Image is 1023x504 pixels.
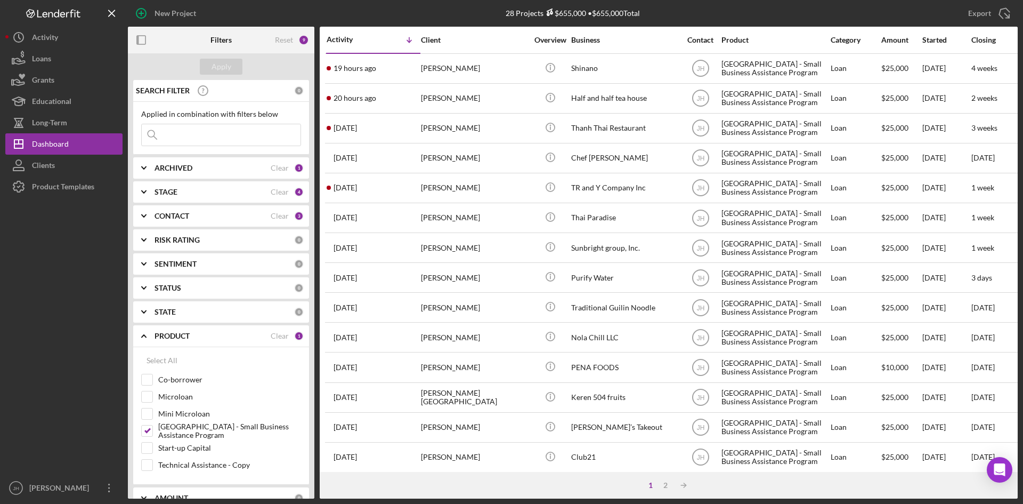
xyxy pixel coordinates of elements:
[971,333,995,342] time: [DATE]
[334,64,376,73] time: 2025-09-10 00:01
[271,164,289,172] div: Clear
[421,413,527,442] div: [PERSON_NAME]
[27,477,96,501] div: [PERSON_NAME]
[571,383,678,412] div: Keren 504 fruits
[721,114,828,142] div: [GEOGRAPHIC_DATA] - Small Business Assistance Program
[5,91,123,112] a: Educational
[881,123,908,132] span: $25,000
[155,236,200,244] b: RISK RATING
[971,93,997,102] time: 2 weeks
[922,144,970,172] div: [DATE]
[922,353,970,381] div: [DATE]
[421,36,527,44] div: Client
[158,443,301,453] label: Start-up Capital
[571,144,678,172] div: Chef [PERSON_NAME]
[5,69,123,91] button: Grants
[5,155,123,176] a: Clients
[294,163,304,173] div: 1
[571,323,678,351] div: Nola Chill LLC
[5,133,123,155] a: Dashboard
[721,36,828,44] div: Product
[530,36,570,44] div: Overview
[721,234,828,262] div: [GEOGRAPHIC_DATA] - Small Business Assistance Program
[421,54,527,83] div: [PERSON_NAME]
[32,155,55,179] div: Clients
[696,244,704,252] text: JH
[155,332,190,340] b: PRODUCT
[571,54,678,83] div: Shinano
[696,214,704,222] text: JH
[136,86,190,95] b: SEARCH FILTER
[881,153,908,162] span: $25,000
[571,174,678,202] div: TR and Y Company Inc
[881,36,921,44] div: Amount
[421,234,527,262] div: [PERSON_NAME]
[971,393,995,402] time: [DATE]
[275,36,293,44] div: Reset
[881,363,908,372] span: $10,000
[922,204,970,232] div: [DATE]
[971,273,992,282] time: 3 days
[294,86,304,95] div: 0
[5,112,123,133] a: Long-Term
[200,59,242,75] button: Apply
[571,204,678,232] div: Thai Paradise
[696,95,704,102] text: JH
[922,174,970,202] div: [DATE]
[831,234,880,262] div: Loan
[721,293,828,322] div: [GEOGRAPHIC_DATA] - Small Business Assistance Program
[271,212,289,220] div: Clear
[294,235,304,245] div: 0
[721,174,828,202] div: [GEOGRAPHIC_DATA] - Small Business Assistance Program
[32,91,71,115] div: Educational
[421,263,527,292] div: [PERSON_NAME]
[271,332,289,340] div: Clear
[831,174,880,202] div: Loan
[271,188,289,196] div: Clear
[831,84,880,113] div: Loan
[571,114,678,142] div: Thanh Thai Restaurant
[571,443,678,471] div: Club21
[881,273,908,282] span: $25,000
[212,59,231,75] div: Apply
[831,353,880,381] div: Loan
[971,63,997,73] time: 4 weeks
[334,393,357,402] time: 2025-07-10 22:09
[334,213,357,222] time: 2025-08-20 22:07
[571,36,678,44] div: Business
[971,303,995,312] time: [DATE]
[721,84,828,113] div: [GEOGRAPHIC_DATA] - Small Business Assistance Program
[141,110,301,118] div: Applied in combination with filters below
[571,234,678,262] div: Sunbright group, Inc.
[696,394,704,402] text: JH
[334,423,357,431] time: 2025-07-08 18:11
[696,454,704,461] text: JH
[721,263,828,292] div: [GEOGRAPHIC_DATA] - Small Business Assistance Program
[334,124,357,132] time: 2025-09-03 03:48
[571,263,678,292] div: Purify Water
[571,353,678,381] div: PENA FOODS
[543,9,586,18] div: $655,000
[696,155,704,162] text: JH
[831,323,880,351] div: Loan
[421,204,527,232] div: [PERSON_NAME]
[210,36,232,44] b: Filters
[922,84,970,113] div: [DATE]
[881,422,908,431] span: $25,000
[831,443,880,471] div: Loan
[831,263,880,292] div: Loan
[831,114,880,142] div: Loan
[721,383,828,412] div: [GEOGRAPHIC_DATA] - Small Business Assistance Program
[957,3,1018,24] button: Export
[32,27,58,51] div: Activity
[334,363,357,372] time: 2025-07-11 03:07
[327,35,374,44] div: Activity
[421,323,527,351] div: [PERSON_NAME]
[922,234,970,262] div: [DATE]
[32,112,67,136] div: Long-Term
[881,213,908,222] span: $25,000
[721,144,828,172] div: [GEOGRAPHIC_DATA] - Small Business Assistance Program
[421,114,527,142] div: [PERSON_NAME]
[334,94,376,102] time: 2025-09-09 23:05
